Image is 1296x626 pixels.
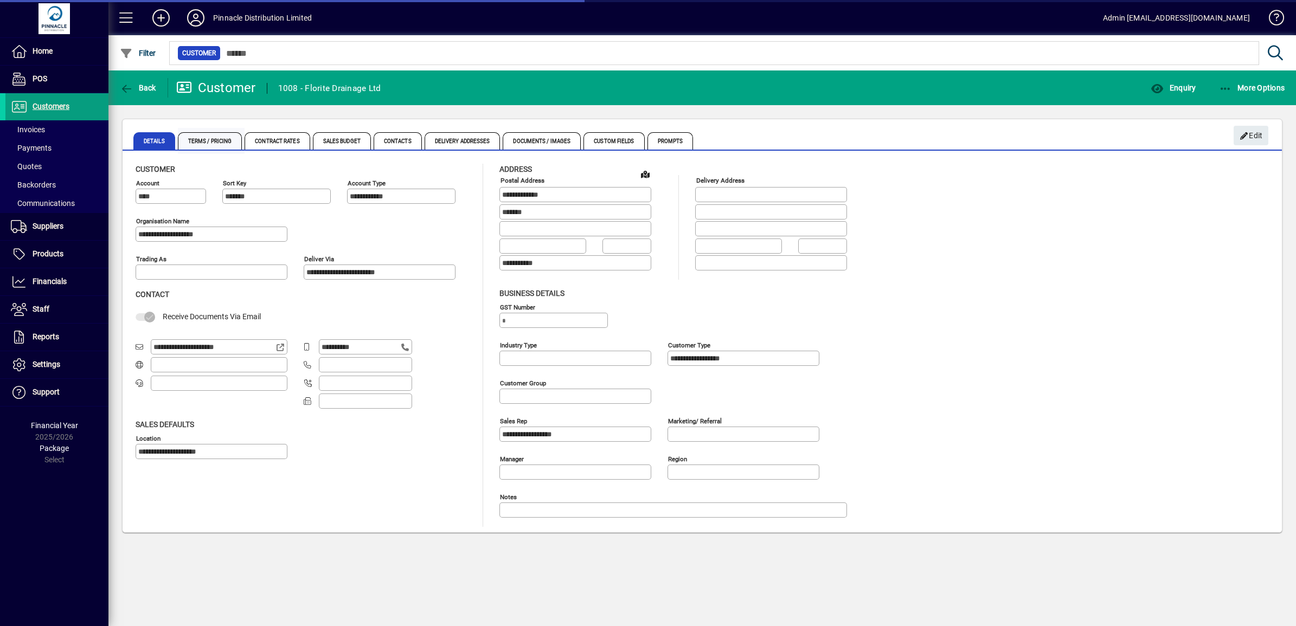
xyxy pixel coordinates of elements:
[313,132,371,150] span: Sales Budget
[5,324,108,351] a: Reports
[33,47,53,55] span: Home
[5,194,108,212] a: Communications
[304,255,334,263] mat-label: Deliver via
[5,268,108,295] a: Financials
[11,180,56,189] span: Backorders
[11,162,42,171] span: Quotes
[5,379,108,406] a: Support
[120,49,156,57] span: Filter
[1261,2,1282,37] a: Knowledge Base
[5,120,108,139] a: Invoices
[117,43,159,63] button: Filter
[11,144,52,152] span: Payments
[33,277,67,286] span: Financials
[136,290,169,299] span: Contact
[136,217,189,225] mat-label: Organisation name
[374,132,422,150] span: Contacts
[1103,9,1250,27] div: Admin [EMAIL_ADDRESS][DOMAIN_NAME]
[144,8,178,28] button: Add
[500,341,537,349] mat-label: Industry type
[11,199,75,208] span: Communications
[33,102,69,111] span: Customers
[182,48,216,59] span: Customer
[668,455,687,462] mat-label: Region
[499,289,564,298] span: Business details
[348,179,386,187] mat-label: Account Type
[33,305,49,313] span: Staff
[500,379,546,386] mat-label: Customer group
[5,213,108,240] a: Suppliers
[5,296,108,323] a: Staff
[33,332,59,341] span: Reports
[136,255,166,263] mat-label: Trading as
[500,303,535,311] mat-label: GST Number
[176,79,256,96] div: Customer
[583,132,644,150] span: Custom Fields
[1216,78,1288,98] button: More Options
[245,132,310,150] span: Contract Rates
[503,132,581,150] span: Documents / Images
[213,9,312,27] div: Pinnacle Distribution Limited
[33,388,60,396] span: Support
[136,434,161,442] mat-label: Location
[1219,83,1285,92] span: More Options
[1240,127,1263,145] span: Edit
[668,417,722,424] mat-label: Marketing/ Referral
[223,179,246,187] mat-label: Sort key
[1148,78,1198,98] button: Enquiry
[668,341,710,349] mat-label: Customer type
[33,249,63,258] span: Products
[40,444,69,453] span: Package
[108,78,168,98] app-page-header-button: Back
[117,78,159,98] button: Back
[1151,83,1196,92] span: Enquiry
[5,176,108,194] a: Backorders
[33,222,63,230] span: Suppliers
[5,139,108,157] a: Payments
[5,38,108,65] a: Home
[1234,126,1268,145] button: Edit
[5,351,108,378] a: Settings
[120,83,156,92] span: Back
[33,360,60,369] span: Settings
[133,132,175,150] span: Details
[11,125,45,134] span: Invoices
[425,132,501,150] span: Delivery Addresses
[136,420,194,429] span: Sales defaults
[499,165,532,173] span: Address
[5,241,108,268] a: Products
[500,417,527,424] mat-label: Sales rep
[33,74,47,83] span: POS
[5,66,108,93] a: POS
[163,312,261,321] span: Receive Documents Via Email
[278,80,381,97] div: 1008 - Florite Drainage Ltd
[500,493,517,500] mat-label: Notes
[178,132,242,150] span: Terms / Pricing
[500,455,524,462] mat-label: Manager
[647,132,694,150] span: Prompts
[637,165,654,183] a: View on map
[5,157,108,176] a: Quotes
[136,179,159,187] mat-label: Account
[31,421,78,430] span: Financial Year
[178,8,213,28] button: Profile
